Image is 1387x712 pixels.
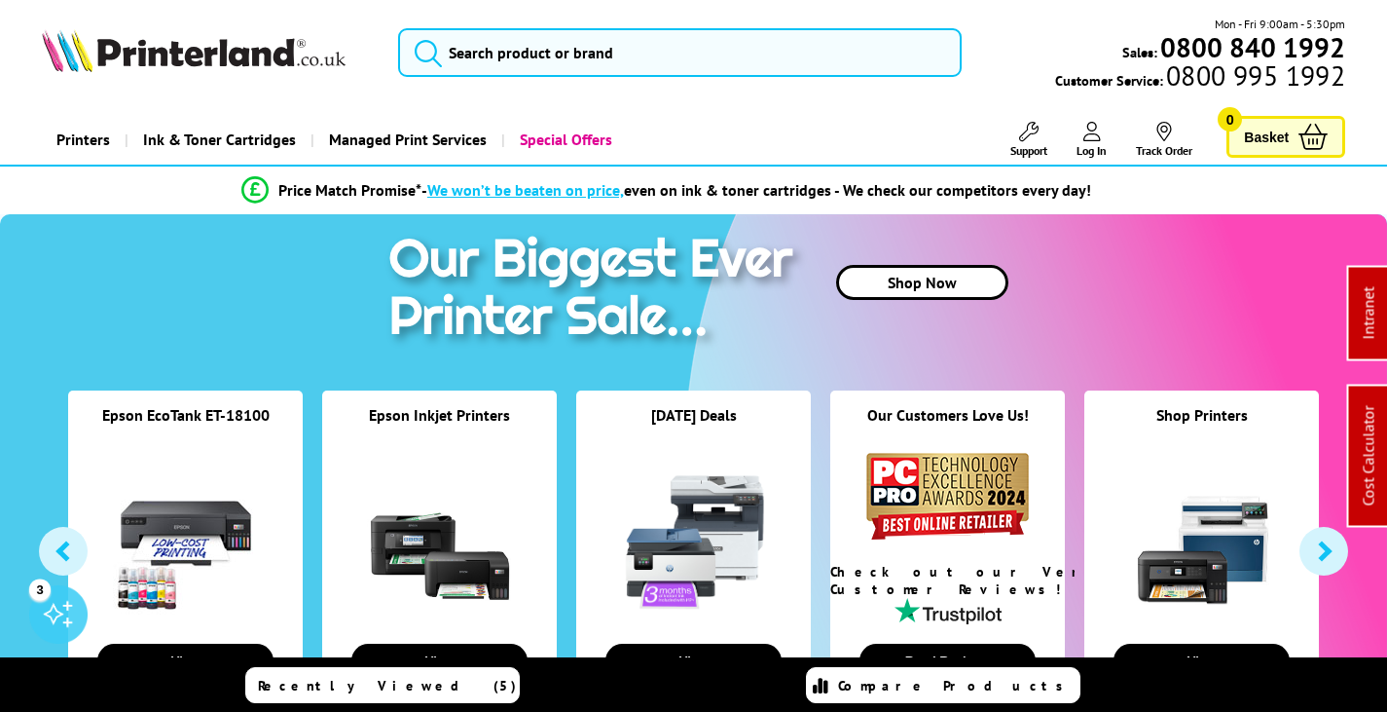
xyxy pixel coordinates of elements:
[1160,29,1345,65] b: 0800 840 1992
[1157,38,1345,56] a: 0800 840 1992
[310,115,501,165] a: Managed Print Services
[102,405,270,425] a: Epson EcoTank ET-18100
[421,180,1091,200] div: - even on ink & toner cartridges - We check our competitors every day!
[1226,116,1345,158] a: Basket 0
[830,405,1065,449] div: Our Customers Love Us!
[379,214,813,367] img: printer sale
[29,579,51,600] div: 3
[10,173,1323,207] li: modal_Promise
[838,677,1074,694] span: Compare Products
[125,115,310,165] a: Ink & Toner Cartridges
[836,265,1008,300] a: Shop Now
[806,667,1080,703] a: Compare Products
[1244,124,1289,150] span: Basket
[1122,43,1157,61] span: Sales:
[1084,405,1319,449] div: Shop Printers
[605,644,782,678] button: View
[576,405,811,449] div: [DATE] Deals
[501,115,627,165] a: Special Offers
[1113,644,1290,678] button: View
[143,115,296,165] span: Ink & Toner Cartridges
[42,29,374,76] a: Printerland Logo
[245,667,520,703] a: Recently Viewed (5)
[42,115,125,165] a: Printers
[1055,66,1345,90] span: Customer Service:
[1077,143,1107,158] span: Log In
[351,644,528,678] button: View
[427,180,624,200] span: We won’t be beaten on price,
[1163,66,1345,85] span: 0800 995 1992
[1136,122,1192,158] a: Track Order
[1215,15,1345,33] span: Mon - Fri 9:00am - 5:30pm
[1010,122,1047,158] a: Support
[97,644,274,678] button: View
[1077,122,1107,158] a: Log In
[42,29,346,72] img: Printerland Logo
[1359,287,1378,340] a: Intranet
[1010,143,1047,158] span: Support
[859,644,1036,678] button: Read Reviews
[278,180,421,200] span: Price Match Promise*
[830,563,1065,598] div: Check out our Verified Customer Reviews!
[258,677,517,694] span: Recently Viewed (5)
[1218,107,1242,131] span: 0
[369,405,510,425] a: Epson Inkjet Printers
[398,28,962,77] input: Search product or brand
